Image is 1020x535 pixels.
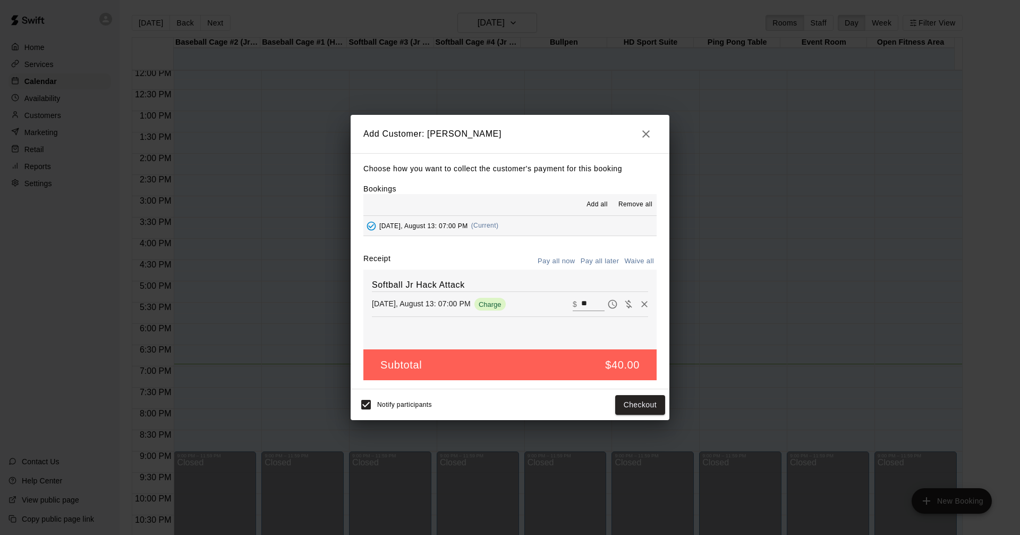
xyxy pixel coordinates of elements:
span: Add all [586,199,608,210]
button: Checkout [615,395,665,415]
h2: Add Customer: [PERSON_NAME] [351,115,669,153]
button: Pay all later [578,253,622,270]
button: Pay all now [535,253,578,270]
h6: Softball Jr Hack Attack [372,278,648,292]
span: Waive payment [620,299,636,308]
button: Remove all [614,196,657,213]
label: Receipt [363,253,390,270]
span: (Current) [471,222,499,229]
span: Remove all [618,199,652,210]
span: Pay later [605,299,620,308]
button: Added - Collect Payment[DATE], August 13: 07:00 PM(Current) [363,216,657,236]
label: Bookings [363,185,396,193]
span: Notify participants [377,402,432,409]
span: Charge [474,300,506,308]
p: Choose how you want to collect the customer's payment for this booking [363,162,657,175]
span: [DATE], August 13: 07:00 PM [379,222,468,229]
button: Added - Collect Payment [363,218,379,234]
p: $ [573,299,577,310]
h5: $40.00 [605,358,640,372]
button: Remove [636,296,652,312]
button: Add all [580,196,614,213]
h5: Subtotal [380,358,422,372]
p: [DATE], August 13: 07:00 PM [372,298,471,309]
button: Waive all [622,253,657,270]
